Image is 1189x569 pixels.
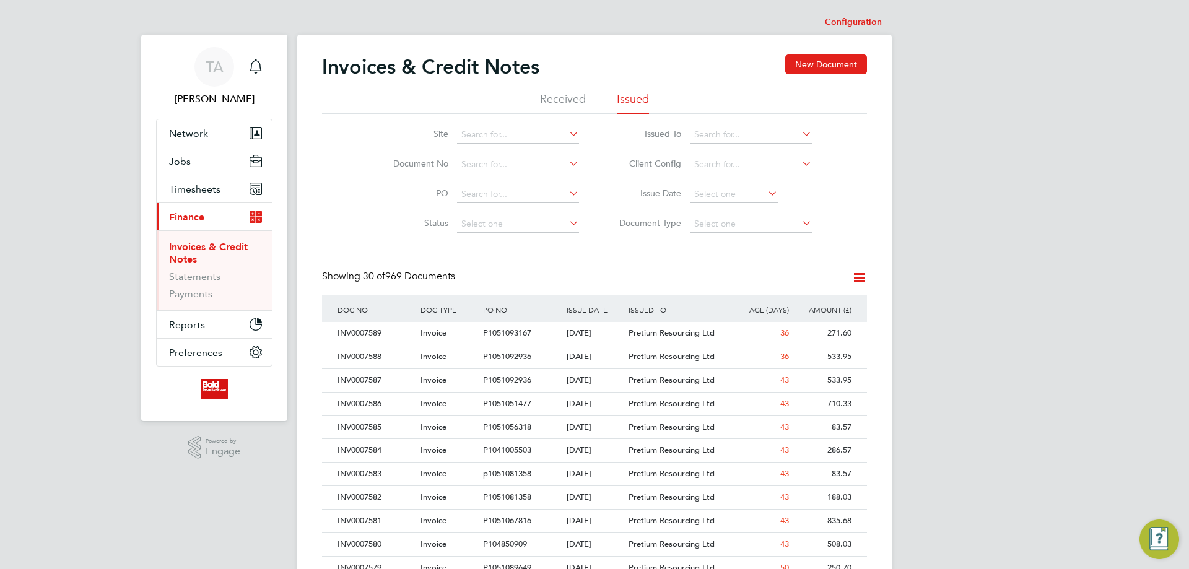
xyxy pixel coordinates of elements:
[201,379,229,399] img: bold-logo-retina.png
[334,393,417,415] div: INV0007586
[334,510,417,532] div: INV0007581
[780,539,789,549] span: 43
[780,468,789,479] span: 43
[483,398,531,409] span: P1051051477
[334,322,417,345] div: INV0007589
[334,463,417,485] div: INV0007583
[157,203,272,230] button: Finance
[334,486,417,509] div: INV0007582
[629,422,715,432] span: Pretium Resourcing Ltd
[322,270,458,283] div: Showing
[420,468,446,479] span: Invoice
[157,311,272,338] button: Reports
[780,422,789,432] span: 43
[780,445,789,455] span: 43
[322,54,539,79] h2: Invoices & Credit Notes
[457,126,579,144] input: Search for...
[377,188,448,199] label: PO
[334,345,417,368] div: INV0007588
[420,375,446,385] span: Invoice
[564,295,626,324] div: ISSUE DATE
[417,295,480,324] div: DOC TYPE
[629,492,715,502] span: Pretium Resourcing Ltd
[457,215,579,233] input: Select one
[483,492,531,502] span: P1051081358
[157,119,272,147] button: Network
[377,217,448,228] label: Status
[825,10,882,35] li: Configuration
[480,295,563,324] div: PO NO
[690,126,812,144] input: Search for...
[169,288,212,300] a: Payments
[629,351,715,362] span: Pretium Resourcing Ltd
[564,486,626,509] div: [DATE]
[377,128,448,139] label: Site
[629,328,715,338] span: Pretium Resourcing Ltd
[610,158,681,169] label: Client Config
[785,54,867,74] button: New Document
[141,35,287,421] nav: Main navigation
[564,510,626,532] div: [DATE]
[206,436,240,446] span: Powered by
[792,510,855,532] div: 835.68
[617,92,649,114] li: Issued
[780,398,789,409] span: 43
[540,92,586,114] li: Received
[483,515,531,526] span: P1051067816
[377,158,448,169] label: Document No
[564,393,626,415] div: [DATE]
[363,270,455,282] span: 969 Documents
[629,539,715,549] span: Pretium Resourcing Ltd
[420,445,446,455] span: Invoice
[690,156,812,173] input: Search for...
[483,422,531,432] span: P1051056318
[169,271,220,282] a: Statements
[625,295,730,324] div: ISSUED TO
[157,230,272,310] div: Finance
[792,393,855,415] div: 710.33
[780,515,789,526] span: 43
[564,345,626,368] div: [DATE]
[483,328,531,338] span: P1051093167
[483,351,531,362] span: P1051092936
[169,211,204,223] span: Finance
[483,375,531,385] span: P1051092936
[457,156,579,173] input: Search for...
[334,416,417,439] div: INV0007585
[334,295,417,324] div: DOC NO
[1139,519,1179,559] button: Engage Resource Center
[483,468,531,479] span: p1051081358
[157,339,272,366] button: Preferences
[564,463,626,485] div: [DATE]
[188,436,241,459] a: Powered byEngage
[156,92,272,106] span: Tauseef Anjum
[206,59,224,75] span: TA
[420,328,446,338] span: Invoice
[629,445,715,455] span: Pretium Resourcing Ltd
[169,319,205,331] span: Reports
[156,379,272,399] a: Go to home page
[564,439,626,462] div: [DATE]
[629,515,715,526] span: Pretium Resourcing Ltd
[206,446,240,457] span: Engage
[169,155,191,167] span: Jobs
[564,416,626,439] div: [DATE]
[792,322,855,345] div: 271.60
[690,215,812,233] input: Select one
[420,422,446,432] span: Invoice
[792,486,855,509] div: 188.03
[156,47,272,106] a: TA[PERSON_NAME]
[792,463,855,485] div: 83.57
[610,188,681,199] label: Issue Date
[610,217,681,228] label: Document Type
[169,241,248,265] a: Invoices & Credit Notes
[483,445,531,455] span: P1041005503
[629,375,715,385] span: Pretium Resourcing Ltd
[792,345,855,368] div: 533.95
[792,533,855,556] div: 508.03
[457,186,579,203] input: Search for...
[564,369,626,392] div: [DATE]
[483,539,527,549] span: P104850909
[420,539,446,549] span: Invoice
[169,183,220,195] span: Timesheets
